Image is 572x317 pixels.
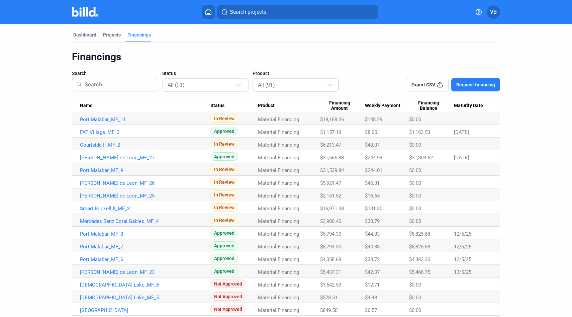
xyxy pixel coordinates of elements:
[409,100,448,111] span: Financing Balance
[210,216,238,224] span: In Review
[409,129,430,135] span: $1,163.53
[210,103,258,109] div: Status
[409,142,421,148] span: $0.00
[253,70,269,77] span: Product
[411,81,435,88] span: Export CSV
[409,167,421,173] span: $0.00
[258,256,299,262] span: Material Financing
[258,142,299,148] span: Material Financing
[454,231,471,237] span: 12/5/25
[409,231,430,237] span: $5,825.68
[210,190,238,199] span: In Review
[409,295,421,301] span: $0.00
[73,31,96,38] div: Dashboard
[80,180,210,186] a: [PERSON_NAME] de Leon_MF_26
[320,100,359,111] span: Financing Amount
[80,155,210,161] a: [PERSON_NAME] de Leon_MF_27
[320,142,341,148] span: $6,213.47
[320,155,344,161] span: $31,666.83
[258,116,299,123] span: Material Financing
[365,295,377,301] span: $4.48
[258,167,299,173] span: Material Financing
[451,78,500,91] button: Request financing
[72,51,500,63] div: Financings
[80,129,210,135] a: FAT Village_MF_3
[210,254,238,262] span: Approved
[80,103,93,109] span: Name
[365,307,377,313] span: $6.57
[456,81,495,88] span: Request financing
[409,116,421,123] span: $0.00
[320,231,341,237] span: $5,794.30
[168,82,185,88] mat-select-trigger: All (91)
[210,140,238,148] span: In Review
[409,282,421,288] span: $0.00
[320,256,341,262] span: $4,358.69
[258,193,299,199] span: Material Financing
[454,129,469,135] span: [DATE]
[409,155,433,161] span: $31,803.62
[320,244,341,250] span: $5,794.30
[490,8,497,16] span: VB
[365,167,382,173] span: $244.01
[365,218,380,224] span: $30.79
[82,76,154,93] input: Search
[210,305,246,313] span: Not Approved
[103,31,121,38] div: Projects
[454,103,483,109] span: Maturity Date
[210,165,238,173] span: In Review
[162,70,176,77] span: Status
[80,142,210,148] a: Courtside II_MF_2
[454,244,471,250] span: 12/5/25
[365,282,380,288] span: $12.71
[409,193,421,199] span: $0.00
[454,103,492,109] div: Maturity Date
[258,218,299,224] span: Material Financing
[320,167,344,173] span: $31,539.84
[365,231,380,237] span: $44.83
[80,116,210,123] a: Port Malabar_MF_11
[258,295,299,301] span: Material Financing
[365,155,382,161] span: $244.99
[454,269,471,275] span: 12/5/25
[320,218,341,224] span: $3,980.40
[80,167,210,173] a: Port Malabar_MF_9
[210,127,238,135] span: Approved
[406,78,449,91] button: Export CSV
[409,269,430,275] span: $5,466.75
[210,152,238,161] span: Approved
[80,193,210,199] a: [PERSON_NAME] de Leon_MF_25
[320,116,344,123] span: $19,168.26
[258,82,275,88] mat-select-trigger: All (91)
[80,103,210,109] div: Name
[365,269,380,275] span: $42.07
[409,218,421,224] span: $0.00
[320,295,338,301] span: $578.51
[210,241,238,250] span: Approved
[320,307,338,313] span: $849.50
[365,103,409,109] div: Weekly Payment
[365,256,380,262] span: $33.72
[454,155,469,161] span: [DATE]
[80,206,210,212] a: Smart Brickell II_MF_3
[258,129,299,135] span: Material Financing
[258,103,320,109] div: Product
[210,229,238,237] span: Approved
[210,114,238,123] span: In Review
[80,307,210,313] a: [GEOGRAPHIC_DATA]
[210,203,238,212] span: In Review
[258,282,299,288] span: Material Financing
[80,244,210,250] a: Port Malabar_MF_7
[80,269,210,275] a: [PERSON_NAME] de Leon_MF_23
[80,231,210,237] a: Port Malabar_MF_8
[258,103,275,109] span: Product
[210,292,246,301] span: Not Approved
[320,282,341,288] span: $1,642.53
[80,256,210,262] a: Port Malabar_MF_6
[409,307,421,313] span: $0.00
[365,180,380,186] span: $45.81
[454,256,471,262] span: 12/5/25
[320,193,341,199] span: $2,151.52
[365,116,382,123] span: $148.29
[320,206,344,212] span: $16,971.38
